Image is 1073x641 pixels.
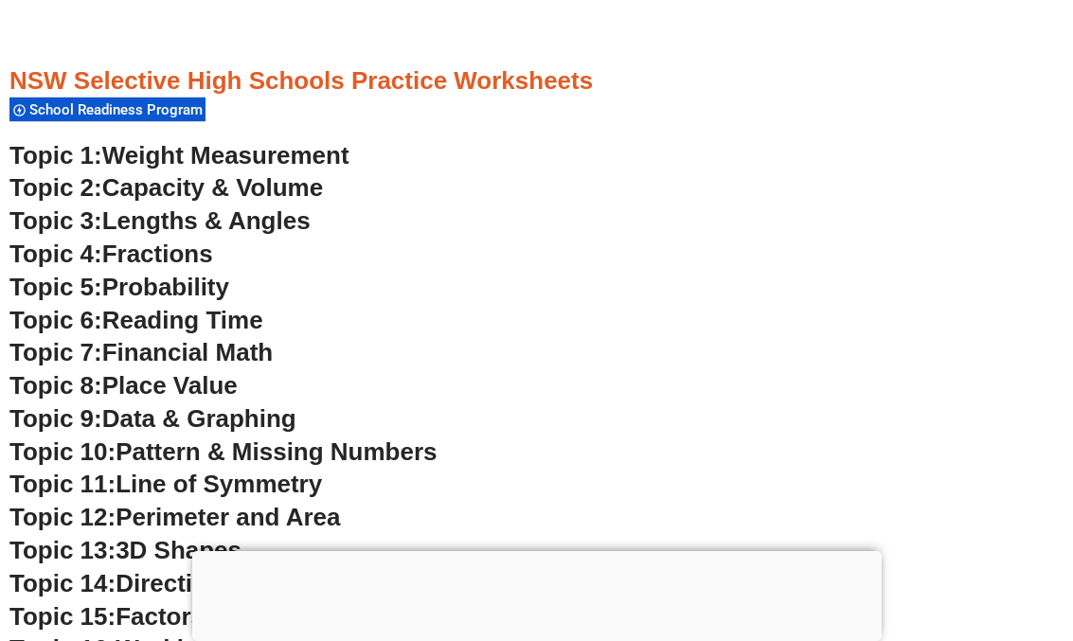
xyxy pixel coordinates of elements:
[116,569,380,597] span: Direction & 2D Shapes
[9,503,116,531] span: Topic 12:
[9,273,229,301] a: Topic 5:Probability
[9,437,116,466] span: Topic 10:
[9,602,343,631] a: Topic 15:Factors & Multiples
[9,404,102,433] span: Topic 9:
[9,206,311,235] a: Topic 3:Lengths & Angles
[9,503,340,531] a: Topic 12:Perimeter and Area
[9,470,116,498] span: Topic 11:
[102,306,263,334] span: Reading Time
[116,470,322,498] span: Line of Symmetry
[102,173,323,202] span: Capacity & Volume
[9,470,322,498] a: Topic 11:Line of Symmetry
[102,206,311,235] span: Lengths & Angles
[116,602,343,631] span: Factors & Multiples
[9,306,263,334] a: Topic 6:Reading Time
[9,141,349,169] a: Topic 1:Weight Measurement
[9,404,296,433] a: Topic 9:Data & Graphing
[9,273,102,301] span: Topic 5:
[9,306,102,334] span: Topic 6:
[9,371,102,400] span: Topic 8:
[102,240,213,268] span: Fractions
[9,536,241,564] a: Topic 13:3D Shapes
[102,404,296,433] span: Data & Graphing
[192,551,882,636] iframe: Advertisement
[102,273,229,301] span: Probability
[9,206,102,235] span: Topic 3:
[9,141,102,169] span: Topic 1:
[102,141,349,169] span: Weight Measurement
[102,338,273,366] span: Financial Math
[9,569,116,597] span: Topic 14:
[9,65,1064,98] h3: NSW Selective High Schools Practice Worksheets
[9,97,206,122] div: School Readiness Program
[9,338,273,366] a: Topic 7:Financial Math
[9,536,116,564] span: Topic 13:
[116,503,340,531] span: Perimeter and Area
[9,437,437,466] a: Topic 10:Pattern & Missing Numbers
[29,101,208,118] span: School Readiness Program
[9,240,213,268] a: Topic 4:Fractions
[9,371,238,400] a: Topic 8:Place Value
[9,173,102,202] span: Topic 2:
[748,427,1073,641] iframe: Chat Widget
[9,338,102,366] span: Topic 7:
[116,536,241,564] span: 3D Shapes
[102,371,238,400] span: Place Value
[9,602,116,631] span: Topic 15:
[9,569,380,597] a: Topic 14:Direction & 2D Shapes
[116,437,437,466] span: Pattern & Missing Numbers
[9,240,102,268] span: Topic 4:
[9,173,323,202] a: Topic 2:Capacity & Volume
